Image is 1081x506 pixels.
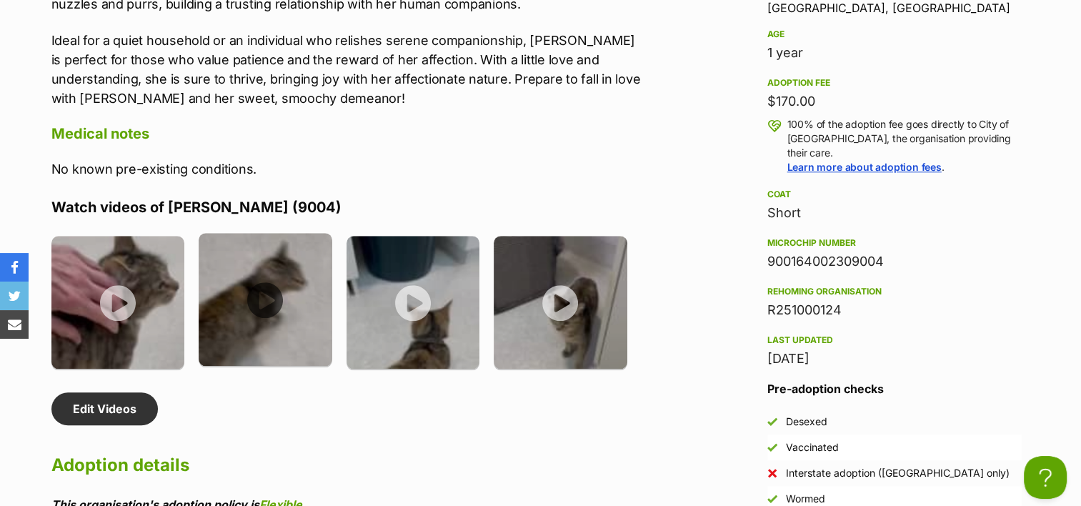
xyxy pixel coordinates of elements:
div: [DATE] [767,349,1022,369]
div: Age [767,29,1022,40]
a: Learn more about adoption fees [787,161,942,173]
p: No known pre-existing conditions. [51,159,642,179]
img: c90ynmw5bnt36atlh05t.jpg [494,236,627,369]
div: Interstate adoption ([GEOGRAPHIC_DATA] only) [786,466,1010,480]
img: hulhwsdwuslmnznlqqij.jpg [51,236,185,369]
div: Desexed [786,415,827,429]
div: Vaccinated [786,440,839,455]
div: Rehoming organisation [767,286,1022,297]
div: R251000124 [767,300,1022,320]
img: Yes [767,494,777,504]
a: Edit Videos [51,392,158,425]
img: i2b7d05nkx6zv4r0h0fq.jpg [347,236,480,369]
h3: Pre-adoption checks [767,380,1022,397]
p: 100% of the adoption fee goes directly to City of [GEOGRAPHIC_DATA], the organisation providing t... [787,117,1022,174]
img: Yes [767,417,777,427]
iframe: Help Scout Beacon - Open [1024,456,1067,499]
h2: Adoption details [51,450,642,481]
div: Short [767,203,1022,223]
img: Yes [767,442,777,452]
h4: Watch videos of [PERSON_NAME] (9004) [51,198,642,217]
div: 1 year [767,43,1022,63]
div: Wormed [786,492,825,506]
div: Last updated [767,334,1022,346]
h4: Medical notes [51,124,642,143]
div: Coat [767,189,1022,200]
div: $170.00 [767,91,1022,111]
img: hgx9arstidy3k0wbgbjo.jpg [199,233,332,367]
div: 900164002309004 [767,252,1022,272]
div: Microchip number [767,237,1022,249]
div: Adoption fee [767,77,1022,89]
img: No [767,468,777,478]
p: Ideal for a quiet household or an individual who relishes serene companionship, [PERSON_NAME] is ... [51,31,642,108]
